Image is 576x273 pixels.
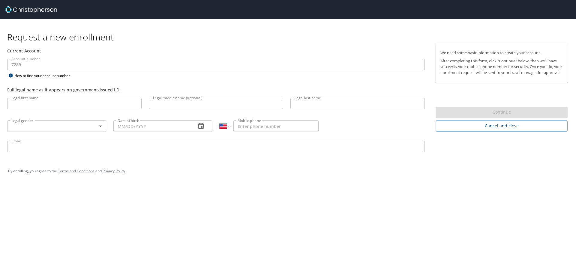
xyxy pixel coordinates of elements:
[440,50,563,56] p: We need some basic information to create your account.
[7,48,425,54] div: Current Account
[7,87,425,93] div: Full legal name as it appears on government-issued I.D.
[113,120,191,132] input: MM/DD/YYYY
[233,120,319,132] input: Enter phone number
[440,58,563,76] p: After completing this form, click "Continue" below, then we'll have you verify your mobile phone ...
[7,31,572,43] h1: Request a new enrollment
[5,6,57,13] img: cbt logo
[103,168,125,174] a: Privacy Policy
[7,72,82,79] div: How to find your account number
[8,164,568,179] div: By enrolling, you agree to the and .
[58,168,94,174] a: Terms and Conditions
[440,122,563,130] span: Cancel and close
[436,120,568,132] button: Cancel and close
[7,120,106,132] div: ​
